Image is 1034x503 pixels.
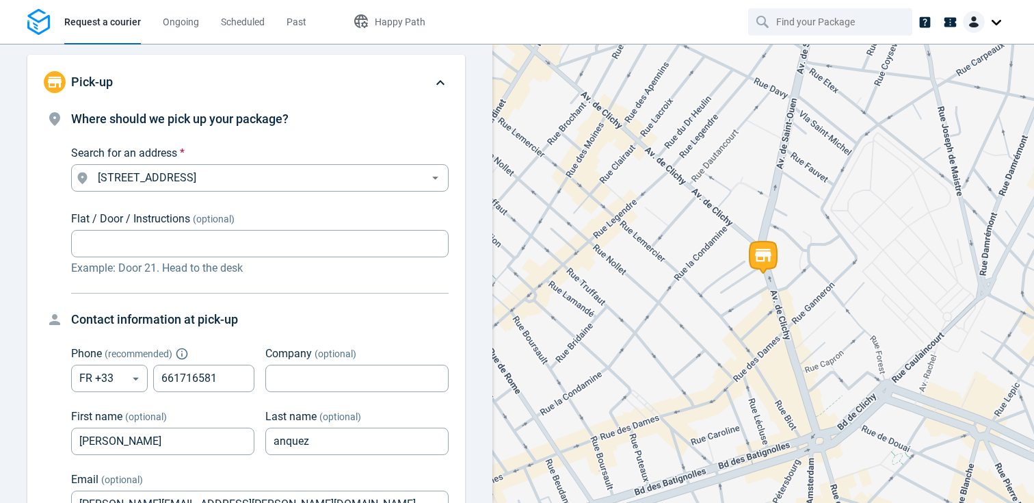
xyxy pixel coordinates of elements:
[163,16,199,27] span: Ongoing
[27,9,50,36] img: Logo
[178,350,186,358] button: Explain "Recommended"
[71,146,177,159] span: Search for an address
[71,365,148,392] div: FR +33
[125,411,167,422] span: (optional)
[71,260,449,276] p: Example: Door 21. Head to the desk
[287,16,306,27] span: Past
[315,348,356,359] span: (optional)
[221,16,265,27] span: Scheduled
[27,55,465,109] div: Pick-up
[265,347,312,360] span: Company
[319,411,361,422] span: (optional)
[71,473,98,486] span: Email
[71,310,449,329] h4: Contact information at pick-up
[71,212,190,225] span: Flat / Door / Instructions
[64,16,141,27] span: Request a courier
[105,348,172,359] span: ( recommended )
[101,474,143,485] span: (optional)
[71,75,113,89] span: Pick-up
[776,9,887,35] input: Find your Package
[963,11,985,33] img: Client
[375,16,425,27] span: Happy Path
[193,214,235,224] span: (optional)
[71,112,289,126] span: Where should we pick up your package?
[71,410,122,423] span: First name
[71,347,102,360] span: Phone
[265,410,317,423] span: Last name
[427,170,444,187] button: Open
